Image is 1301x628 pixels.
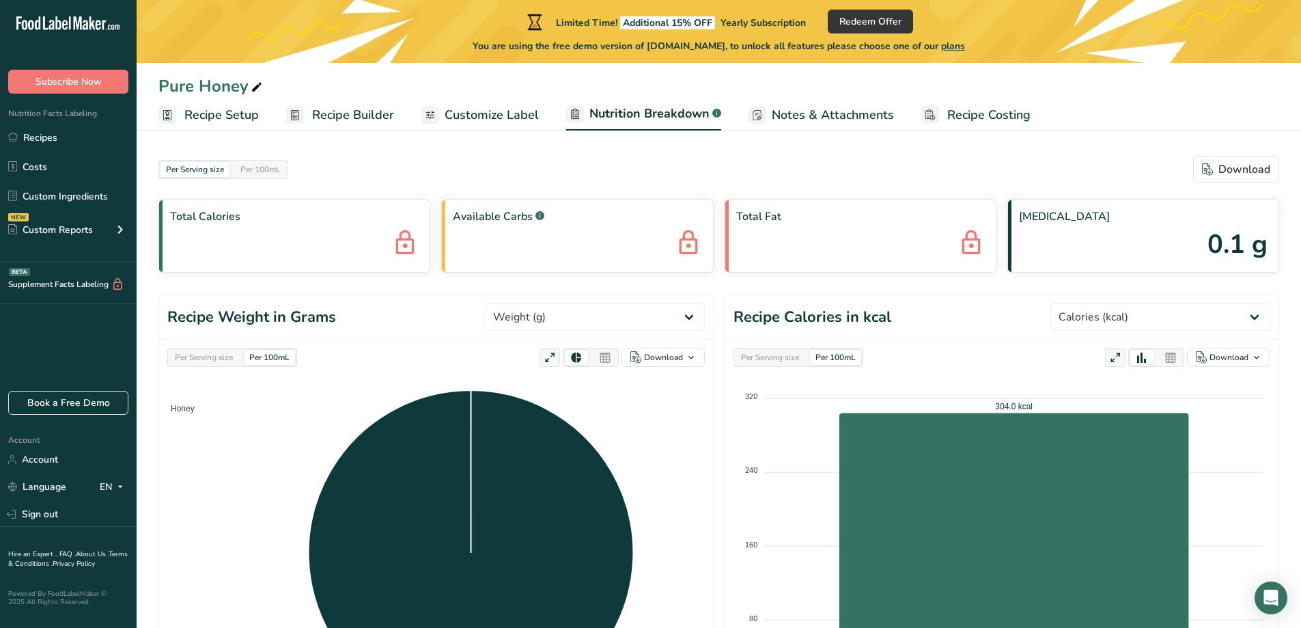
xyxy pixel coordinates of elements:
[721,16,806,29] span: Yearly Subscription
[1209,351,1248,364] div: Download
[453,208,701,225] span: Available Carbs
[644,351,683,364] div: Download
[8,213,29,221] div: NEW
[1202,161,1270,178] div: Download
[736,350,805,365] div: Per Serving size
[745,466,757,474] tspan: 240
[941,40,965,53] span: plans
[160,404,195,413] span: Honey
[8,223,93,237] div: Custom Reports
[1187,348,1270,367] button: Download
[745,541,757,549] tspan: 160
[839,14,901,29] span: Redeem Offer
[445,106,539,124] span: Customize Label
[772,106,894,124] span: Notes & Attachments
[8,590,128,606] div: Powered By FoodLabelMaker © 2025 All Rights Reserved
[8,475,66,499] a: Language
[53,559,95,569] a: Privacy Policy
[947,106,1031,124] span: Recipe Costing
[828,10,913,33] button: Redeem Offer
[244,350,295,365] div: Per 100mL
[235,162,286,177] div: Per 100mL
[312,106,394,124] span: Recipe Builder
[1255,582,1287,614] div: Open Intercom Messenger
[158,74,265,98] div: Pure Honey
[170,208,419,225] span: Total Calories
[8,70,128,94] button: Subscribe Now
[160,162,229,177] div: Per Serving size
[621,348,705,367] button: Download
[8,549,57,559] a: Hire an Expert .
[184,106,259,124] span: Recipe Setup
[36,74,102,89] span: Subscribe Now
[620,16,715,29] span: Additional 15% OFF
[589,105,710,123] span: Nutrition Breakdown
[76,549,109,559] a: About Us .
[421,100,539,131] a: Customize Label
[733,306,891,329] h1: Recipe Calories in kcal
[8,549,128,569] a: Terms & Conditions .
[736,208,985,225] span: Total Fat
[524,14,806,30] div: Limited Time!
[566,98,721,131] a: Nutrition Breakdown
[158,100,259,131] a: Recipe Setup
[745,392,757,400] tspan: 320
[100,479,128,495] div: EN
[1193,156,1279,183] button: Download
[810,350,861,365] div: Per 100mL
[749,100,894,131] a: Notes & Attachments
[749,614,757,623] tspan: 80
[286,100,394,131] a: Recipe Builder
[8,391,128,415] a: Book a Free Demo
[473,39,965,53] span: You are using the free demo version of [DOMAIN_NAME], to unlock all features please choose one of...
[167,306,336,329] h1: Recipe Weight in Grams
[169,350,238,365] div: Per Serving size
[9,268,30,276] div: BETA
[921,100,1031,131] a: Recipe Costing
[59,549,76,559] a: FAQ .
[1207,225,1268,264] span: 0.1 g
[1019,208,1268,225] span: [MEDICAL_DATA]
